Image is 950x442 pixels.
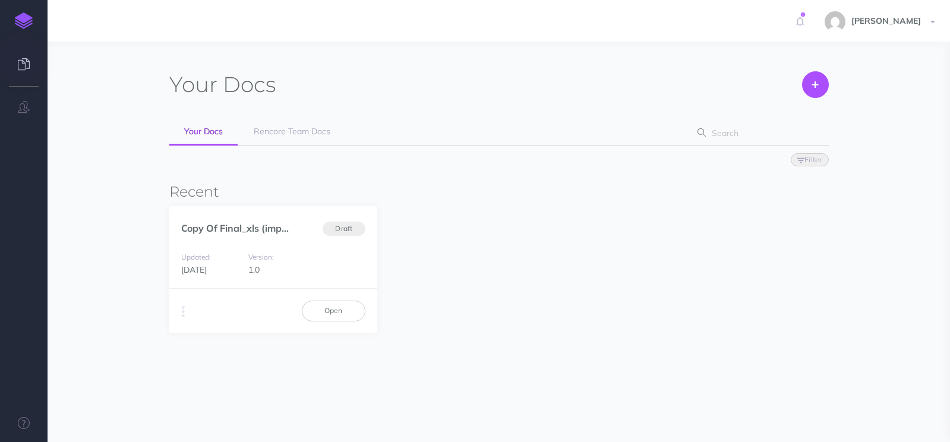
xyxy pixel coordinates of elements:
[169,71,276,98] h1: Docs
[254,126,330,137] span: Rencore Team Docs
[791,153,829,166] button: Filter
[302,301,365,321] a: Open
[239,119,345,145] a: Rencore Team Docs
[169,184,829,200] h3: Recent
[169,119,238,146] a: Your Docs
[181,252,211,261] small: Updated:
[248,264,260,275] span: 1.0
[825,11,845,32] img: 144ae60c011ffeabe18c6ddfbe14a5c9.jpg
[845,15,927,26] span: [PERSON_NAME]
[181,264,207,275] span: [DATE]
[15,12,33,29] img: logo-mark.svg
[181,222,289,234] a: Copy Of Final_xls (imp...
[184,126,223,137] span: Your Docs
[169,71,217,97] span: Your
[708,122,810,144] input: Search
[182,304,185,320] i: More actions
[248,252,274,261] small: Version:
